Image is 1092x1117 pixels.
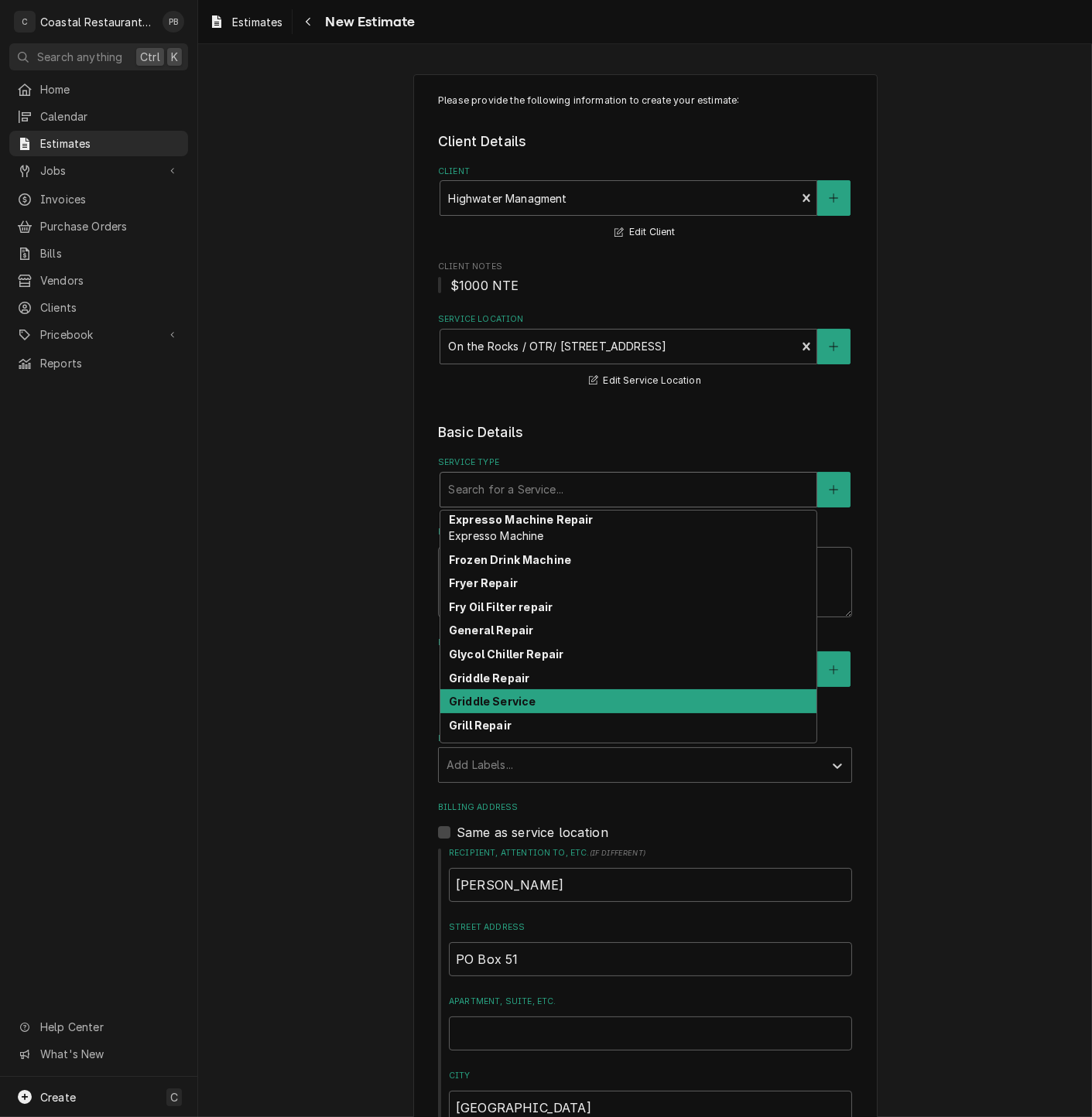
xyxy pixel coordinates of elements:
a: Go to What's New [9,1041,188,1067]
span: C [170,1089,178,1105]
span: Jobs [40,162,157,179]
span: Estimates [232,14,282,30]
span: $1000 NTE [450,278,519,293]
p: Please provide the following information to create your estimate: [438,94,852,108]
span: Vendors [40,272,180,289]
a: Estimates [203,9,289,35]
svg: Create New Equipment [829,664,838,675]
span: Search anything [37,49,122,65]
label: Same as service location [457,823,608,842]
button: Navigate back [296,9,320,34]
strong: Griddle Repair [449,671,529,685]
strong: Frozen Drink Machine [449,553,571,566]
a: Go to Pricebook [9,322,188,347]
label: Billing Address [438,801,852,814]
a: Purchase Orders [9,213,188,239]
div: Equipment [438,637,852,713]
strong: General Repair [449,623,533,637]
svg: Create New Location [829,341,838,352]
span: Reports [40,355,180,371]
div: Phill Blush's Avatar [163,11,184,32]
div: Labels [438,733,852,783]
button: Create New Client [817,180,850,216]
strong: Fry Oil Filter repair [449,600,553,613]
label: Street Address [449,921,852,934]
strong: Fryer Repair [449,576,518,589]
label: Service Location [438,313,852,326]
span: Purchase Orders [40,218,180,234]
label: Recipient, Attention To, etc. [449,847,852,859]
label: Apartment, Suite, etc. [449,996,852,1008]
span: Expresso Machine [449,529,544,542]
span: Calendar [40,108,180,125]
button: Edit Service Location [587,371,703,391]
a: Go to Jobs [9,158,188,183]
label: Client [438,166,852,178]
div: PB [163,11,184,32]
div: Street Address [449,921,852,976]
strong: Grill Service [449,743,518,756]
a: Vendors [9,268,188,293]
span: Invoices [40,191,180,207]
span: Create [40,1091,76,1104]
a: Invoices [9,186,188,212]
span: Home [40,81,180,97]
span: K [171,49,178,65]
span: Bills [40,245,180,261]
svg: Create New Service [829,484,838,495]
label: City [449,1070,852,1082]
span: Help Center [40,1019,179,1035]
label: Service Type [438,456,852,469]
strong: Expresso Machine Repair [449,513,594,526]
span: Client Notes [438,261,852,273]
label: Labels [438,733,852,745]
strong: Griddle Service [449,695,536,708]
span: Ctrl [140,49,160,65]
legend: Basic Details [438,422,852,442]
label: Reason For Call [438,526,852,538]
span: New Estimate [320,12,415,32]
div: Client Notes [438,261,852,294]
div: Coastal Restaurant Repair [40,14,154,30]
button: Create New Equipment [817,651,850,687]
button: Edit Client [612,223,677,242]
a: Home [9,77,188,102]
button: Create New Service [817,472,850,507]
a: Bills [9,241,188,266]
a: Estimates [9,131,188,156]
a: Reports [9,350,188,376]
a: Clients [9,295,188,320]
a: Calendar [9,104,188,129]
span: ( if different ) [590,849,645,857]
span: Client Notes [438,276,852,295]
div: Apartment, Suite, etc. [449,996,852,1050]
label: Equipment [438,637,852,649]
button: Create New Location [817,329,850,364]
strong: Glycol Chiller Repair [449,647,563,661]
div: Service Type [438,456,852,507]
span: Clients [40,299,180,316]
div: Reason For Call [438,526,852,617]
a: Go to Help Center [9,1014,188,1040]
svg: Create New Client [829,193,838,203]
div: C [14,11,36,32]
div: Recipient, Attention To, etc. [449,847,852,902]
legend: Client Details [438,132,852,152]
span: Estimates [40,135,180,152]
span: What's New [40,1046,179,1062]
div: Client [438,166,852,242]
div: Service Location [438,313,852,390]
span: Pricebook [40,326,157,343]
strong: Grill Repair [449,719,512,732]
button: Search anythingCtrlK [9,43,188,70]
